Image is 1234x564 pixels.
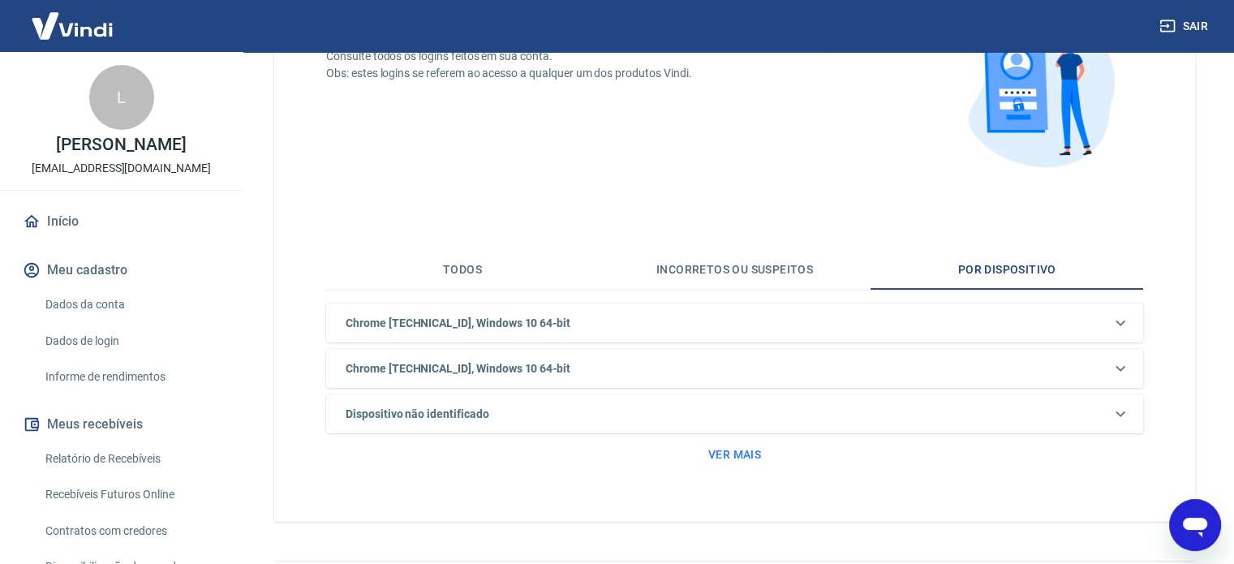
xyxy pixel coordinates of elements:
a: Dados de login [39,325,223,358]
a: Informe de rendimentos [39,360,223,394]
div: Dispositivo não identificado [326,394,1143,433]
p: [PERSON_NAME] [56,136,186,153]
button: Meus recebíveis [19,407,223,442]
button: Ver mais [702,440,767,470]
a: Início [19,204,223,239]
a: Contratos com credores [39,514,223,548]
a: Dados da conta [39,288,223,321]
p: Consulte todos os logins feitos em sua conta. Obs: estes logins se referem ao acesso a qualquer u... [326,48,691,82]
p: [EMAIL_ADDRESS][DOMAIN_NAME] [32,160,211,177]
h6: Chrome [TECHNICAL_ID], Windows 10 64-bit [346,315,570,332]
button: Meu cadastro [19,252,223,288]
div: L [89,65,154,130]
div: Chrome [TECHNICAL_ID], Windows 10 64-bit [326,304,1143,342]
div: Chrome [TECHNICAL_ID], Windows 10 64-bit [326,349,1143,388]
button: Incorretos ou suspeitos [599,251,871,290]
iframe: Botão para abrir a janela de mensagens, conversa em andamento [1169,499,1221,551]
a: Relatório de Recebíveis [39,442,223,476]
img: Vindi [19,1,125,50]
a: Recebíveis Futuros Online [39,478,223,511]
button: Por dispositivo [871,251,1143,290]
h6: Chrome [TECHNICAL_ID], Windows 10 64-bit [346,360,570,377]
h6: Dispositivo não identificado [346,406,489,423]
button: Sair [1156,11,1215,41]
button: Todos [326,251,599,290]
